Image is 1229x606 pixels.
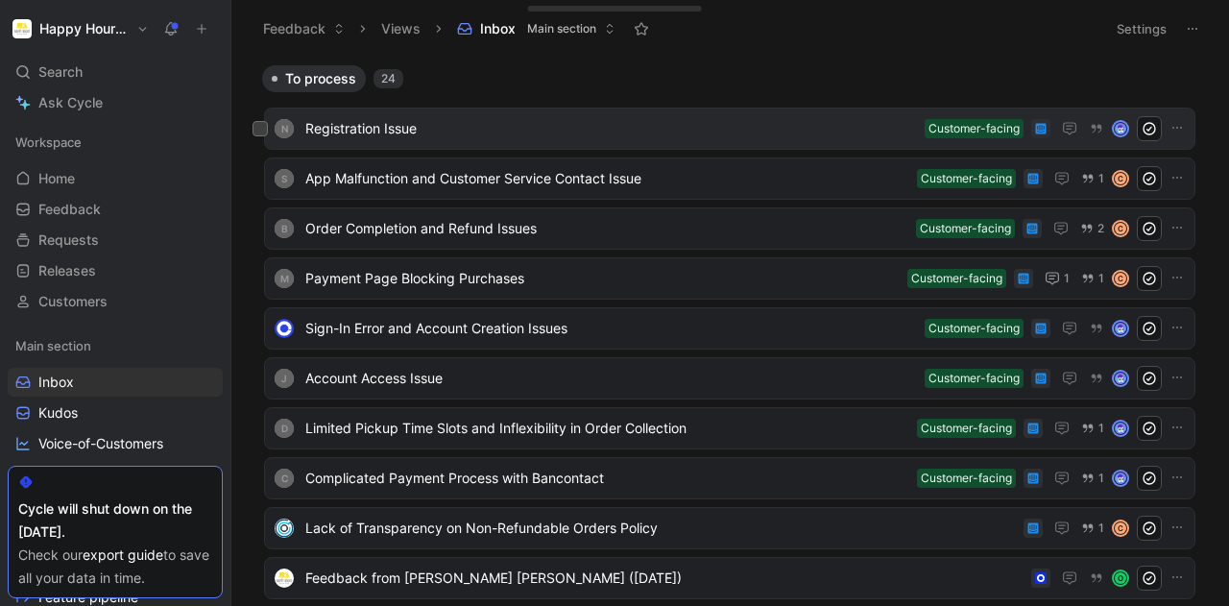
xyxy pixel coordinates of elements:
span: 1 [1098,173,1104,184]
span: Inbox [38,373,74,392]
img: logo [275,519,294,538]
a: logoSign-In Error and Account Creation IssuesCustomer-facingavatar [264,307,1195,350]
div: Customer-facing [921,469,1012,488]
a: JAccount Access IssueCustomer-facingavatar [264,357,1195,400]
span: Search [38,61,83,84]
span: Workspace [15,133,82,152]
div: Workspace [8,128,223,157]
span: Account Access Issue [305,367,917,390]
button: InboxMain section [448,14,624,43]
div: Cycle will shut down on the [DATE]. [18,497,212,544]
span: Lack of Transparency on Non-Refundable Orders Policy [305,517,1016,540]
div: Customer-facing [928,319,1020,338]
span: Requests [38,230,99,250]
img: avatar [1114,322,1127,335]
span: Ask Cycle [38,91,103,114]
img: avatar [1114,472,1127,485]
div: C [1114,272,1127,285]
button: Happy Hours MarketHappy Hours Market [8,15,154,42]
div: Customer-facing [928,369,1020,388]
a: logoFeedback from [PERSON_NAME] [PERSON_NAME] ([DATE])O [264,557,1195,599]
span: 2 [1097,223,1104,234]
a: export guide [83,546,163,563]
span: To process [285,69,356,88]
span: Feedback [38,200,101,219]
div: d [275,419,294,438]
span: App Malfunction and Customer Service Contact Issue [305,167,909,190]
span: 1 [1098,473,1104,484]
span: Main section [15,336,91,355]
div: B [275,219,294,238]
div: Customer-facing [920,219,1011,238]
span: 1 [1098,423,1104,434]
button: Settings [1108,15,1175,42]
a: Home [8,164,223,193]
a: logoLack of Transparency on Non-Refundable Orders Policy1C [264,507,1195,549]
img: avatar [1114,372,1127,385]
h1: Happy Hours Market [39,20,129,37]
button: 1 [1077,418,1108,439]
div: s [275,169,294,188]
span: Complicated Payment Process with Bancontact [305,467,909,490]
button: To process [262,65,366,92]
span: Registration Issue [305,117,917,140]
div: Customer-facing [921,169,1012,188]
div: Check our to save all your data in time. [18,544,212,590]
span: 1 [1064,273,1070,284]
a: Requests [8,226,223,255]
span: Voice-of-Customers [38,434,163,453]
a: CComplicated Payment Process with BancontactCustomer-facing1avatar [264,457,1195,499]
img: avatar [1114,422,1127,435]
a: dLimited Pickup Time Slots and Inflexibility in Order CollectionCustomer-facing1avatar [264,407,1195,449]
div: C [1114,172,1127,185]
a: sApp Malfunction and Customer Service Contact IssueCustomer-facing1C [264,158,1195,200]
div: Search [8,58,223,86]
img: logo [275,569,294,588]
a: Ask Cycle [8,88,223,117]
div: Customer-facing [921,419,1012,438]
a: mPayment Page Blocking PurchasesCustomer-facing11C [264,257,1195,300]
span: Sign-In Error and Account Creation Issues [305,317,917,340]
img: Happy Hours Market [12,19,32,38]
span: Payment Page Blocking Purchases [305,267,900,290]
button: 1 [1077,268,1108,289]
div: Customer-facing [928,119,1020,138]
button: 2 [1076,218,1108,239]
div: C [275,469,294,488]
button: 1 [1077,468,1108,489]
span: Feedback from [PERSON_NAME] [PERSON_NAME] ([DATE]) [305,567,1024,590]
span: Customers [38,292,108,311]
a: Inbox [8,368,223,397]
div: J [275,369,294,388]
span: Releases [38,261,96,280]
a: Voice-of-Customers [8,429,223,458]
div: Customer-facing [911,269,1002,288]
span: Main section [527,19,596,38]
a: Releases [8,256,223,285]
a: Feedback [8,195,223,224]
a: All problems [8,460,223,489]
a: NRegistration IssueCustomer-facingavatar [264,108,1195,150]
div: Main section [8,331,223,360]
span: Order Completion and Refund Issues [305,217,908,240]
button: 1 [1041,267,1073,290]
span: Inbox [480,19,516,38]
a: Kudos [8,399,223,427]
div: 24 [374,69,403,88]
button: Feedback [254,14,353,43]
span: 1 [1098,522,1104,534]
img: logo [275,319,294,338]
div: N [275,119,294,138]
span: 1 [1098,273,1104,284]
button: 1 [1077,518,1108,539]
a: Customers [8,287,223,316]
img: avatar [1114,122,1127,135]
span: Kudos [38,403,78,423]
span: Home [38,169,75,188]
button: Views [373,14,429,43]
div: C [1114,521,1127,535]
span: Limited Pickup Time Slots and Inflexibility in Order Collection [305,417,909,440]
button: 1 [1077,168,1108,189]
div: O [1114,571,1127,585]
div: C [1114,222,1127,235]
